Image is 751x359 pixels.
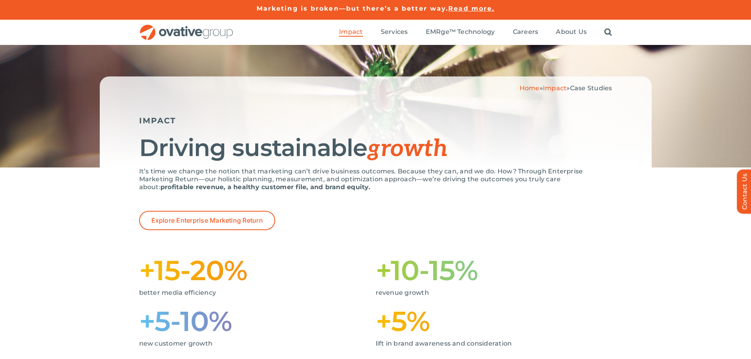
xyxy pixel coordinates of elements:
[139,211,275,230] a: Explore Enterprise Marketing Return
[376,289,600,297] p: revenue growth
[257,5,449,12] a: Marketing is broken—but there’s a better way.
[139,116,612,125] h5: IMPACT
[139,135,612,162] h1: Driving sustainable
[426,28,495,37] a: EMRge™ Technology
[139,24,234,31] a: OG_Full_horizontal_RGB
[426,28,495,36] span: EMRge™ Technology
[381,28,408,37] a: Services
[339,28,363,37] a: Impact
[139,258,376,283] h1: +15-20%
[139,340,364,348] p: new customer growth
[381,28,408,36] span: Services
[520,84,612,92] span: » »
[160,183,370,191] strong: profitable revenue, a healthy customer file, and brand equity.
[339,20,612,45] nav: Menu
[139,309,376,334] h1: +5-10%
[376,309,612,334] h1: +5%
[513,28,539,36] span: Careers
[520,84,540,92] a: Home
[139,167,612,191] p: It’s time we change the notion that marketing can’t drive business outcomes. Because they can, an...
[556,28,587,37] a: About Us
[151,217,263,224] span: Explore Enterprise Marketing Return
[139,289,364,297] p: better media efficiency
[367,135,447,163] span: growth
[556,28,587,36] span: About Us
[339,28,363,36] span: Impact
[513,28,539,37] a: Careers
[604,28,612,37] a: Search
[570,84,612,92] span: Case Studies
[376,340,600,348] p: lift in brand awareness and consideration
[448,5,494,12] a: Read more.
[376,258,612,283] h1: +10-15%
[543,84,567,92] a: Impact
